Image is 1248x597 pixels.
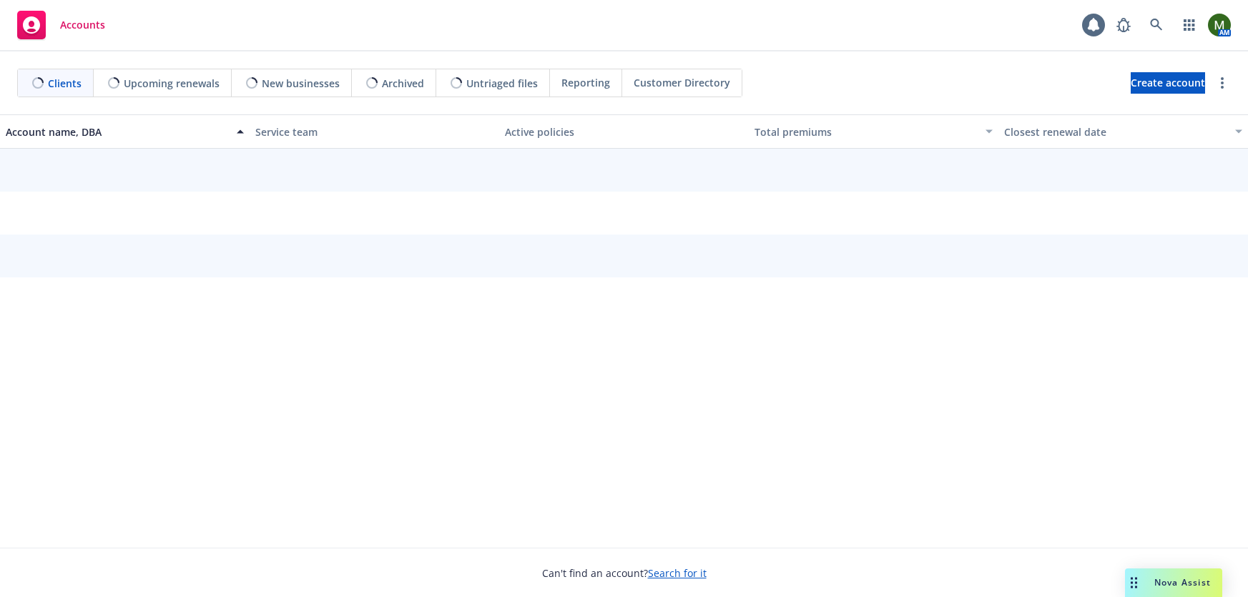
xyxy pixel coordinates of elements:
span: Untriaged files [466,76,538,91]
span: Can't find an account? [542,566,707,581]
div: Total premiums [755,124,977,139]
a: more [1214,74,1231,92]
button: Total premiums [749,114,998,149]
span: Nova Assist [1154,576,1211,588]
button: Active policies [499,114,749,149]
div: Service team [255,124,493,139]
span: Accounts [60,19,105,31]
a: Search [1142,11,1171,39]
span: Create account [1131,69,1205,97]
div: Drag to move [1125,568,1143,597]
span: New businesses [262,76,340,91]
span: Clients [48,76,82,91]
button: Closest renewal date [998,114,1248,149]
div: Active policies [505,124,743,139]
span: Reporting [561,75,610,90]
div: Closest renewal date [1004,124,1227,139]
span: Archived [382,76,424,91]
a: Accounts [11,5,111,45]
a: Search for it [648,566,707,580]
a: Create account [1131,72,1205,94]
span: Customer Directory [634,75,730,90]
div: Account name, DBA [6,124,228,139]
a: Switch app [1175,11,1204,39]
span: Upcoming renewals [124,76,220,91]
button: Nova Assist [1125,568,1222,597]
a: Report a Bug [1109,11,1138,39]
img: photo [1208,14,1231,36]
button: Service team [250,114,499,149]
